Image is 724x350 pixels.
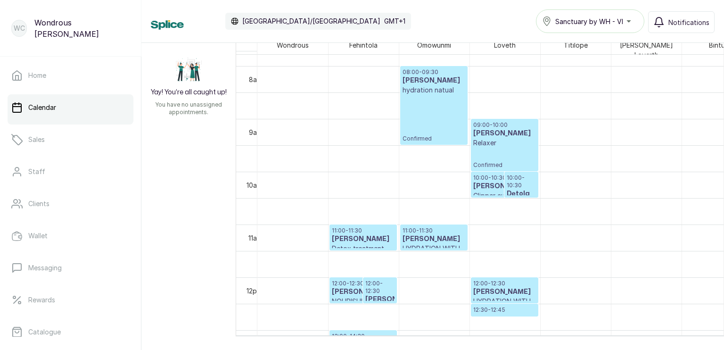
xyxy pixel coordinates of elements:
a: Home [8,62,133,89]
a: Rewards [8,287,133,313]
p: Clipper cut [473,191,536,200]
h3: [PERSON_NAME] [403,234,465,244]
h3: [PERSON_NAME] [473,287,536,297]
span: Fehintola [347,39,379,51]
h2: Yay! You’re all caught up! [151,88,227,97]
p: 12:30 - 12:45 [473,306,536,314]
p: Detox treatment [332,244,395,253]
span: Titilope [562,39,590,51]
h3: [PERSON_NAME] [332,234,395,244]
a: Sales [8,126,133,153]
h3: [PERSON_NAME] [365,295,395,304]
p: Wallet [28,231,48,241]
p: Sales [28,135,45,144]
p: GMT+1 [384,17,405,26]
p: [GEOGRAPHIC_DATA]/[GEOGRAPHIC_DATA] [242,17,380,26]
span: Omowunmi [415,39,453,51]
p: Wondrous [PERSON_NAME] [34,17,130,40]
p: You have no unassigned appointments. [147,101,230,116]
p: 12:00 - 12:30 [332,280,395,287]
p: 09:00 - 10:00 [473,121,536,129]
p: 08:00 - 09:30 [403,68,465,76]
a: Staff [8,158,133,185]
h3: [PERSON_NAME] [473,182,536,191]
h3: [PERSON_NAME] [403,76,465,85]
p: 12:00 - 12:30 [365,280,395,295]
div: 12pm [245,286,264,296]
p: WC [14,24,25,33]
p: HYDRATION WITH STYLE permed [473,297,536,316]
p: Rewards [28,295,55,305]
p: 11:00 - 11:30 [403,227,465,234]
span: Confirmed [403,135,465,142]
p: Relaxer [473,138,536,148]
p: 10:00 - 10:30 [507,174,536,189]
p: Staff [28,167,45,176]
div: 8am [247,75,264,84]
a: Wallet [8,223,133,249]
p: Calendar [28,103,56,112]
p: Messaging [28,263,62,273]
span: [PERSON_NAME] Loverth [611,39,682,61]
h3: [PERSON_NAME] [332,287,395,297]
p: 12:00 - 12:30 [473,280,536,287]
h3: [PERSON_NAME] [473,314,536,323]
p: 11:00 - 11:30 [332,227,395,234]
p: 13:00 - 14:30 [332,333,395,340]
div: 11am [247,233,264,243]
p: 10:00 - 10:30 [473,174,536,182]
h3: [PERSON_NAME] [473,129,536,138]
a: Clients [8,191,133,217]
span: Sanctuary by WH - VI [555,17,623,26]
span: Confirmed [473,161,536,169]
span: Loveth [492,39,518,51]
a: Catalogue [8,319,133,345]
span: Wondrous [275,39,311,51]
div: 9am [247,127,264,137]
h3: Detola Agbonyin [507,189,536,208]
p: Catalogue [28,327,61,337]
p: hydration natual [403,85,465,95]
a: Messaging [8,255,133,281]
span: Notifications [668,17,709,27]
a: Calendar [8,94,133,121]
p: NOURISHING Oil BATH( Dandruff Treat) permed hair [332,297,395,325]
p: Clients [28,199,49,208]
button: Sanctuary by WH - VI [536,9,644,33]
p: Home [28,71,46,80]
div: 10am [245,180,264,190]
button: Notifications [648,11,715,33]
p: HYDRATION WITH STYLE permed [403,244,465,263]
